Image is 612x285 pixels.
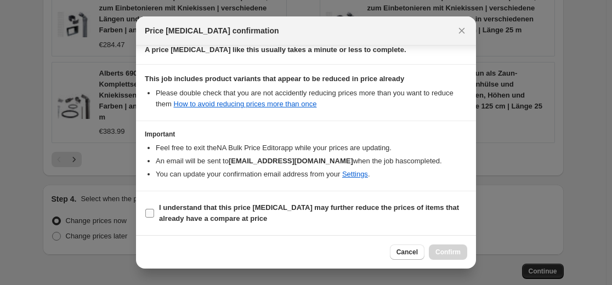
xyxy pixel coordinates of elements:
h3: Important [145,130,467,139]
b: I understand that this price [MEDICAL_DATA] may further reduce the prices of items that already h... [159,203,459,223]
li: Please double check that you are not accidently reducing prices more than you want to reduce them [156,88,467,110]
li: An email will be sent to when the job has completed . [156,156,467,167]
b: A price [MEDICAL_DATA] like this usually takes a minute or less to complete. [145,45,406,54]
button: Cancel [390,244,424,260]
a: How to avoid reducing prices more than once [174,100,317,108]
button: Close [454,23,469,38]
b: [EMAIL_ADDRESS][DOMAIN_NAME] [229,157,353,165]
li: You can update your confirmation email address from your . [156,169,467,180]
span: Cancel [396,248,418,256]
b: This job includes product variants that appear to be reduced in price already [145,75,404,83]
a: Settings [342,170,368,178]
li: Feel free to exit the NA Bulk Price Editor app while your prices are updating. [156,142,467,153]
span: Price [MEDICAL_DATA] confirmation [145,25,279,36]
